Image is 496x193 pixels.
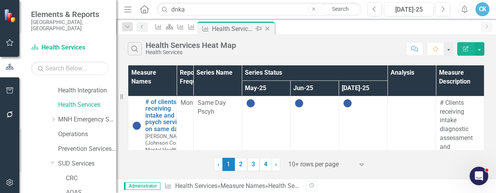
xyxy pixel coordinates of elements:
[222,158,235,171] span: 1
[275,161,277,168] span: ›
[260,158,272,171] a: 4
[31,43,108,52] a: Health Services
[242,96,290,152] td: Double-Click to Edit
[157,3,362,16] input: Search ClearPoint...
[66,174,116,183] a: CRC
[58,145,116,154] a: Prevention Services & Communications
[384,2,434,16] button: [DATE]-25
[175,182,217,190] a: Health Services
[31,61,108,75] input: Search Below...
[193,96,242,152] td: Double-Click to Edit
[198,99,238,116] span: Same Day Pscyh
[475,2,489,16] button: CK
[235,158,247,171] a: 2
[294,99,304,108] img: No Information
[58,130,116,139] a: Operations
[246,99,255,108] img: No Information
[58,101,116,109] a: Health Services
[217,161,219,168] span: ‹
[387,5,431,14] div: [DATE]-25
[470,167,488,185] iframe: Intercom live chat
[164,182,300,191] div: » »
[58,86,116,95] a: Health Integration
[268,182,339,190] div: Health Services Heat Map
[321,4,360,15] a: Search
[146,41,236,50] div: Health Services Heat Map
[132,121,141,130] img: No Information
[145,99,186,133] a: # of clients receiving intake and psych service on same day
[339,96,387,152] td: Double-Click to Edit
[58,159,116,168] a: SUD Services
[212,24,253,34] div: Health Services Heat Map
[343,99,352,108] img: No Information
[31,10,108,19] span: Elements & Reports
[124,182,160,190] span: Administrator
[145,133,186,153] small: [PERSON_NAME] (Johnson County Mental Health)
[31,19,108,32] small: [GEOGRAPHIC_DATA], [GEOGRAPHIC_DATA]
[146,50,236,55] div: Health Services
[58,115,116,124] a: MNH Emergency Services
[247,158,260,171] a: 3
[290,96,339,152] td: Double-Click to Edit
[181,99,189,108] div: Monthly
[220,182,265,190] a: Measure Names
[4,9,17,22] img: ClearPoint Strategy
